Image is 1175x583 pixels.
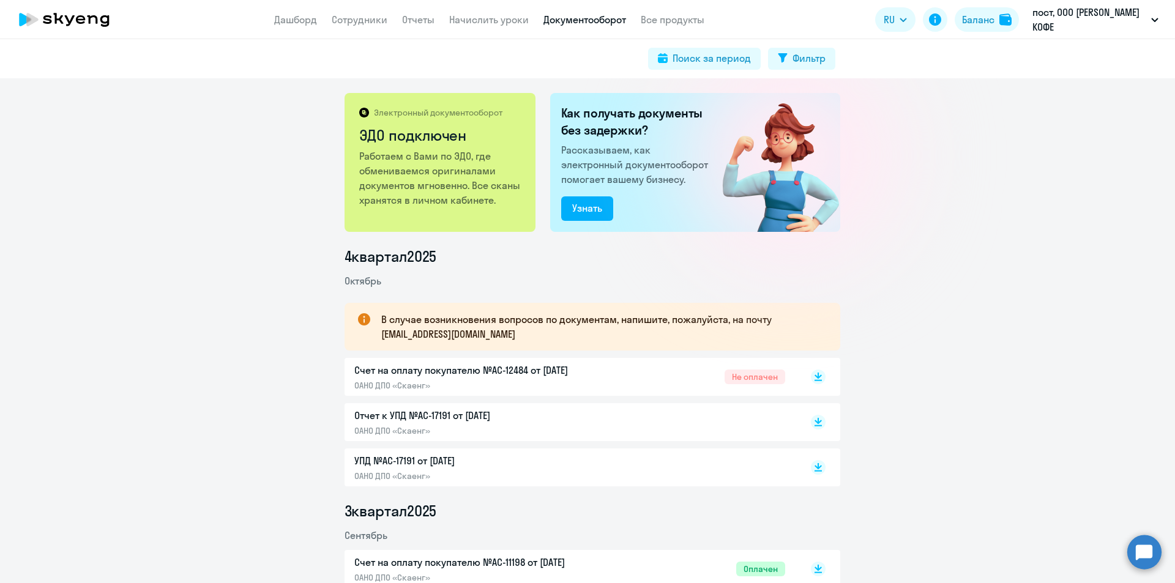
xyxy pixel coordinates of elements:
[561,105,713,139] h2: Как получать документы без задержки?
[725,369,785,384] span: Не оплачен
[354,572,611,583] p: ОАНО ДПО «Скаенг»
[962,12,994,27] div: Баланс
[572,201,602,215] div: Узнать
[359,149,523,207] p: Работаем с Вами по ЭДО, где обмениваемся оригиналами документов мгновенно. Все сканы хранятся в л...
[1026,5,1165,34] button: пост, ООО [PERSON_NAME] КОФЕ
[354,408,611,423] p: Отчет к УПД №AC-17191 от [DATE]
[768,48,835,70] button: Фильтр
[354,555,785,583] a: Счет на оплату покупателю №AC-11198 от [DATE]ОАНО ДПО «Скаенг»Оплачен
[354,453,611,468] p: УПД №AC-17191 от [DATE]
[999,13,1012,26] img: balance
[354,470,611,481] p: ОАНО ДПО «Скаенг»
[793,51,826,65] div: Фильтр
[641,13,704,26] a: Все продукты
[374,107,502,118] p: Электронный документооборот
[449,13,529,26] a: Начислить уроки
[402,13,435,26] a: Отчеты
[543,13,626,26] a: Документооборот
[345,275,381,287] span: Октябрь
[354,363,611,377] p: Счет на оплату покупателю №AC-12484 от [DATE]
[561,196,613,221] button: Узнать
[884,12,895,27] span: RU
[354,380,611,391] p: ОАНО ДПО «Скаенг»
[345,529,387,541] span: Сентябрь
[673,51,751,65] div: Поиск за период
[359,125,523,145] h2: ЭДО подключен
[345,247,840,266] li: 4 квартал 2025
[274,13,317,26] a: Дашборд
[345,501,840,521] li: 3 квартал 2025
[1032,5,1146,34] p: пост, ООО [PERSON_NAME] КОФЕ
[354,425,611,436] p: ОАНО ДПО «Скаенг»
[955,7,1019,32] button: Балансbalance
[736,562,785,576] span: Оплачен
[381,312,818,341] p: В случае возникновения вопросов по документам, напишите, пожалуйста, на почту [EMAIL_ADDRESS][DOM...
[354,555,611,570] p: Счет на оплату покупателю №AC-11198 от [DATE]
[354,453,785,481] a: УПД №AC-17191 от [DATE]ОАНО ДПО «Скаенг»
[354,408,785,436] a: Отчет к УПД №AC-17191 от [DATE]ОАНО ДПО «Скаенг»
[354,363,785,391] a: Счет на оплату покупателю №AC-12484 от [DATE]ОАНО ДПО «Скаенг»Не оплачен
[875,7,916,32] button: RU
[332,13,387,26] a: Сотрудники
[561,143,713,187] p: Рассказываем, как электронный документооборот помогает вашему бизнесу.
[648,48,761,70] button: Поиск за период
[703,93,840,232] img: connected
